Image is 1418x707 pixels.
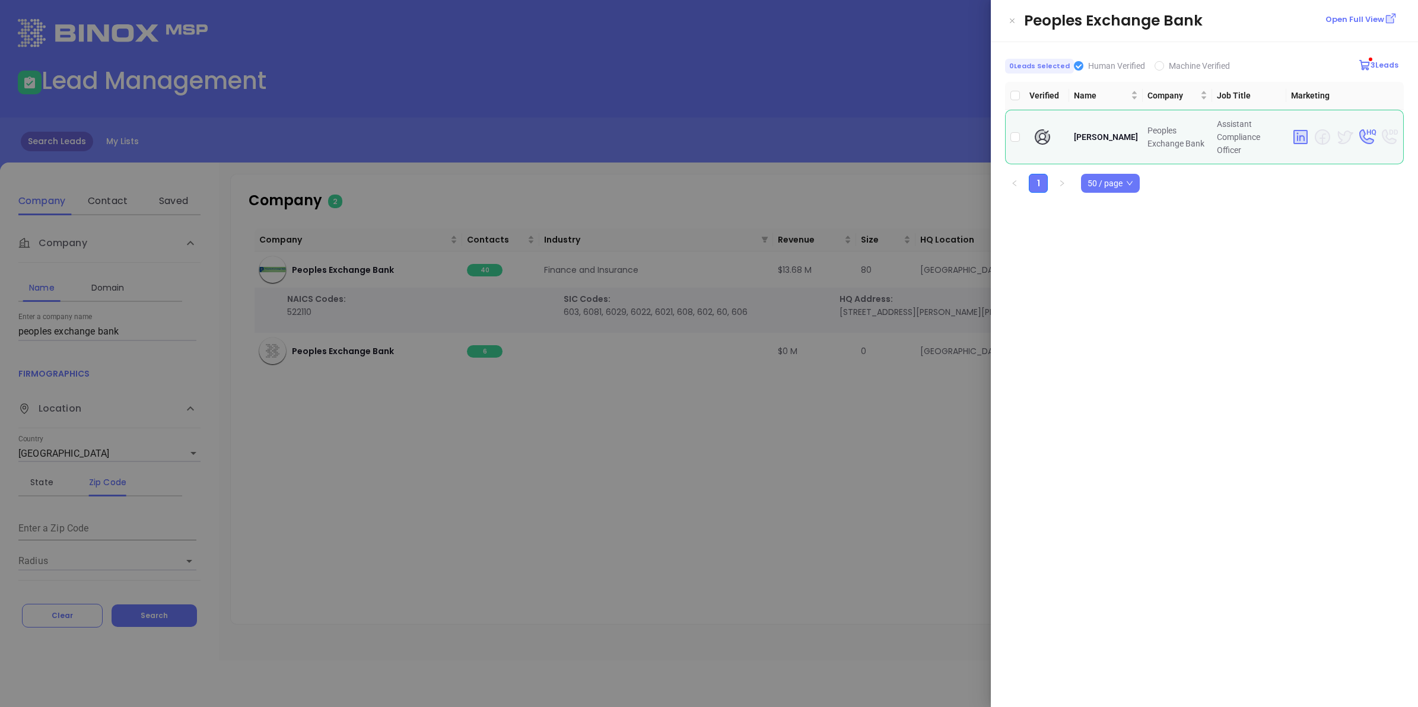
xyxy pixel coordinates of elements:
[1379,128,1398,147] img: phone DD no
[1005,174,1024,193] button: left
[1053,174,1072,193] button: right
[1143,82,1212,110] th: Company
[1335,128,1354,147] img: twitter yes
[1143,110,1212,164] td: Peoples Exchange Bank
[1088,174,1133,192] span: 50 / page
[1005,59,1074,74] span: 0 Leads Selected
[1053,174,1072,193] li: Next Page
[1011,180,1018,187] span: left
[1029,174,1047,192] a: 1
[1147,89,1198,102] span: Company
[1088,61,1145,71] span: Human Verified
[1058,180,1066,187] span: right
[1212,82,1286,110] th: Job Title
[1169,61,1230,71] span: Machine Verified
[1325,14,1384,26] p: Open Full View
[1005,174,1024,193] li: Previous Page
[1081,174,1140,193] div: Page Size
[1286,82,1404,110] th: Marketing
[1005,14,1019,28] button: Close
[1074,89,1128,102] span: Name
[1074,132,1138,142] span: [PERSON_NAME]
[1356,56,1401,74] button: 3Leads
[1033,128,1052,147] img: human verify
[1025,82,1069,110] th: Verified
[1357,128,1376,147] img: phone HQ yes
[1069,82,1143,110] th: Name
[1313,128,1332,147] img: facebook no
[1212,110,1286,164] td: Assistant Compliance Officer
[1024,9,1404,32] div: Peoples Exchange Bank
[1029,174,1048,193] li: 1
[1291,128,1310,147] img: linkedin yes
